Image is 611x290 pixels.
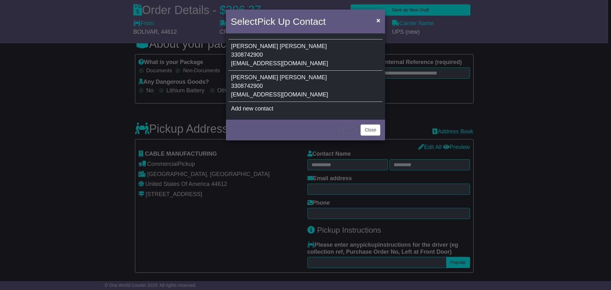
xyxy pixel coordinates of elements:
[231,105,273,112] span: Add new contact
[280,74,327,81] span: [PERSON_NAME]
[336,124,358,136] button: < Back
[376,17,380,24] span: ×
[231,14,326,29] h4: Select
[231,83,263,89] span: 3308742900
[280,43,327,49] span: [PERSON_NAME]
[231,43,278,49] span: [PERSON_NAME]
[231,52,263,58] span: 3308742900
[293,16,326,27] span: Contact
[231,91,328,98] span: [EMAIL_ADDRESS][DOMAIN_NAME]
[361,124,380,136] button: Close
[373,14,383,27] button: Close
[231,60,328,67] span: [EMAIL_ADDRESS][DOMAIN_NAME]
[231,74,278,81] span: [PERSON_NAME]
[257,16,290,27] span: Pick Up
